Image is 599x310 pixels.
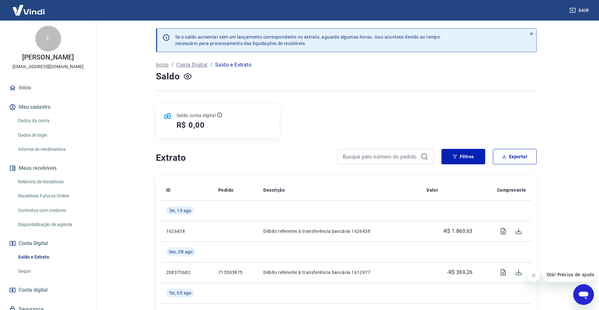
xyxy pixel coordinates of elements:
button: Meu cadastro [8,100,88,114]
p: Comprovante [497,187,526,193]
span: Visualizar [495,265,511,280]
iframe: Mensagem da empresa [543,268,594,282]
a: Dados de login [15,129,88,142]
p: / [171,61,174,69]
p: -R$ 1.860,63 [443,227,473,235]
a: Conta digital [8,283,88,297]
span: Sex, 08 ago [169,249,193,255]
p: -R$ 369,26 [447,269,472,276]
input: Busque pelo número do pedido [343,152,418,161]
button: Conta Digital [8,236,88,251]
p: Débito referente à transferência bancária 1626438 [263,228,416,234]
a: Conta Digital [176,61,207,69]
span: Visualizar [495,223,511,239]
span: Ter, 19 ago [169,207,192,214]
p: Saldo conta digital [177,112,216,119]
h5: R$ 0,00 [177,120,205,130]
p: / [210,61,213,69]
span: Download [511,223,526,239]
a: Saque [15,265,88,278]
a: Disponibilização de agenda [15,218,88,231]
p: Saldo e Extrato [215,61,251,69]
a: Início [8,81,88,95]
p: Débito referente à transferência bancária 1612977 [263,269,416,276]
button: Meus recebíveis [8,161,88,175]
a: Informe de rendimentos [15,143,88,156]
button: Sair [568,5,591,16]
p: Se o saldo aumentar sem um lançamento correspondente no extrato, aguarde algumas horas. Isso acon... [175,34,440,47]
button: Filtros [441,149,485,164]
a: Recebíveis Futuros Online [15,189,88,203]
button: Exportar [493,149,537,164]
p: 1626438 [166,228,208,234]
iframe: Fechar mensagem [527,269,540,282]
a: Dados da conta [15,114,88,127]
span: Olá! Precisa de ajuda? [4,5,54,10]
span: Conta digital [19,286,48,295]
p: Pedido [218,187,233,193]
a: Relatório de Recebíveis [15,175,88,188]
h4: Extrato [156,151,330,164]
p: [PERSON_NAME] [22,54,74,61]
p: 713503875 [218,269,253,276]
a: Início [156,61,169,69]
p: Valor [426,187,438,193]
a: Contratos com credores [15,204,88,217]
p: Descrição [263,187,285,193]
img: Vindi [8,0,50,20]
p: ID [166,187,171,193]
p: 208373682 [166,269,208,276]
h4: Saldo [156,70,180,83]
div: F [35,26,61,51]
a: Saldo e Extrato [15,251,88,264]
span: Ter, 05 ago [169,290,192,296]
iframe: Botão para abrir a janela de mensagens [573,284,594,305]
span: Download [511,265,526,280]
p: [EMAIL_ADDRESS][DOMAIN_NAME] [13,63,84,70]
